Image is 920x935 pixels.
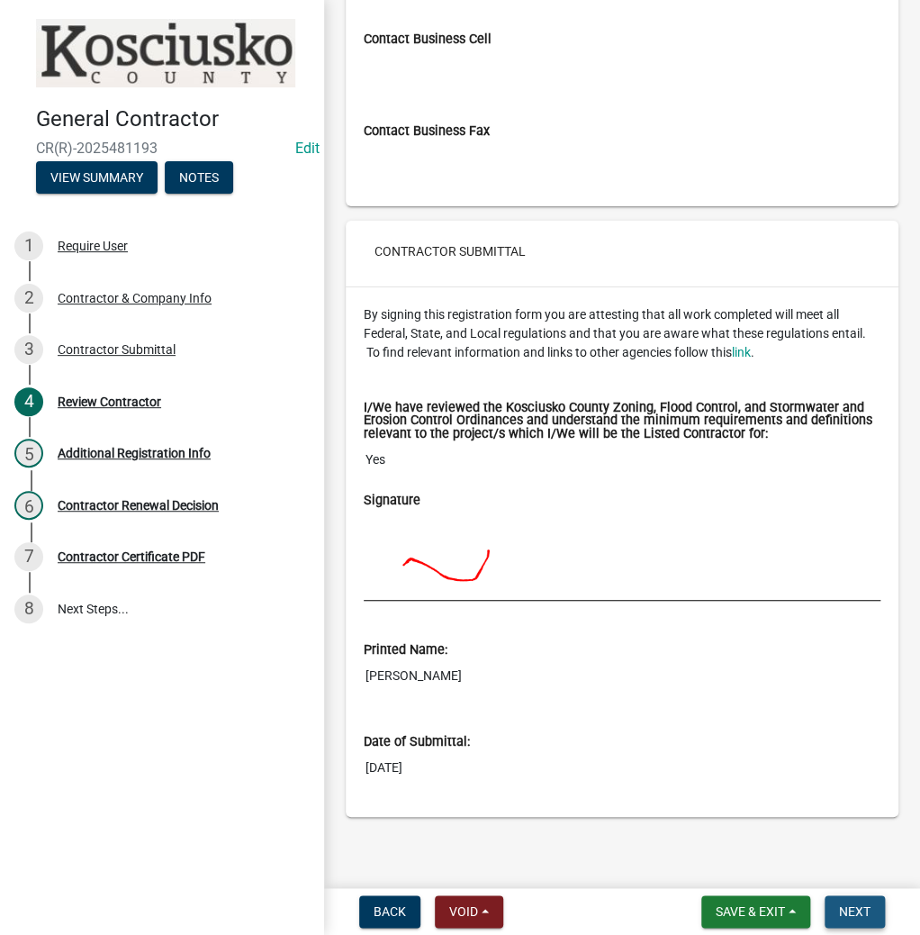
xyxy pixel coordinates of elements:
[364,495,420,507] label: Signature
[364,125,490,138] label: Contact Business Fax
[14,491,43,520] div: 6
[14,231,43,260] div: 1
[364,644,447,657] label: Printed Name:
[732,345,751,359] a: link
[449,904,478,919] span: Void
[58,447,211,459] div: Additional Registration Info
[701,895,810,928] button: Save & Exit
[58,499,219,512] div: Contractor Renewal Decision
[364,510,744,600] img: p6+i4gAAAAZJREFUAwDmaPYyiYP4qQAAAABJRU5ErkJggg==
[825,895,885,928] button: Next
[360,235,540,268] button: Contractor Submittal
[58,292,212,304] div: Contractor & Company Info
[359,895,420,928] button: Back
[58,343,176,356] div: Contractor Submittal
[295,140,320,157] wm-modal-confirm: Edit Application Number
[435,895,503,928] button: Void
[14,595,43,623] div: 8
[36,106,310,132] h4: General Contractor
[716,904,785,919] span: Save & Exit
[839,904,870,919] span: Next
[36,161,158,194] button: View Summary
[14,387,43,416] div: 4
[295,140,320,157] a: Edit
[36,19,295,87] img: Kosciusko County, Indiana
[14,284,43,313] div: 2
[14,439,43,467] div: 5
[58,395,161,408] div: Review Contractor
[58,240,128,252] div: Require User
[14,335,43,364] div: 3
[36,171,158,186] wm-modal-confirm: Summary
[364,305,880,362] p: By signing this registration form you are attesting that all work completed will meet all Federal...
[374,904,406,919] span: Back
[364,736,470,749] label: Date of Submittal:
[364,402,880,440] label: I/We have reviewed the Kosciusko County Zoning, Flood Control, and Stormwater and Erosion Control...
[165,171,233,186] wm-modal-confirm: Notes
[58,550,205,563] div: Contractor Certificate PDF
[165,161,233,194] button: Notes
[36,140,288,157] span: CR(R)-2025481193
[14,542,43,571] div: 7
[364,33,492,46] label: Contact Business Cell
